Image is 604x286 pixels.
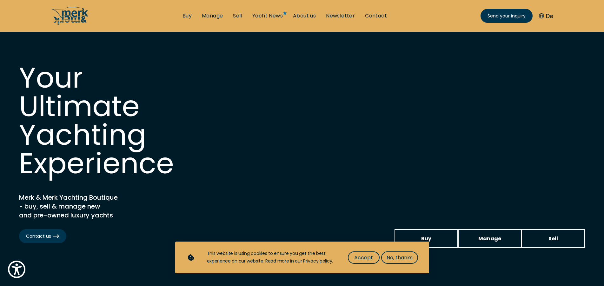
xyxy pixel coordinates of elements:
span: Sell [548,235,558,243]
h1: Your Ultimate Yachting Experience [19,63,209,178]
span: Send your inquiry [488,13,526,19]
a: Sell [233,12,242,19]
a: Manage [202,12,223,19]
span: Contact us [26,233,59,240]
a: Contact us [19,229,66,243]
button: Accept [348,251,380,264]
a: About us [293,12,316,19]
button: De [539,12,553,20]
a: Manage [458,229,521,248]
a: Yacht News [252,12,283,19]
span: Accept [354,254,373,262]
a: Contact [365,12,387,19]
div: This website is using cookies to ensure you get the best experience on our website. Read more in ... [207,250,335,265]
a: Buy [395,229,458,248]
span: Buy [421,235,431,243]
button: Show Accessibility Preferences [6,259,27,280]
a: Send your inquiry [481,9,533,23]
a: Buy [183,12,192,19]
a: Sell [521,229,585,248]
span: No, thanks [387,254,413,262]
h2: Merk & Merk Yachting Boutique - buy, sell & manage new and pre-owned luxury yachts [19,193,178,220]
button: No, thanks [381,251,418,264]
span: Manage [478,235,501,243]
a: Newsletter [326,12,355,19]
a: Privacy policy [303,258,332,264]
